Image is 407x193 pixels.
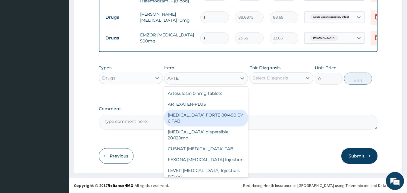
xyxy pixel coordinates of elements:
div: [MEDICAL_DATA] dispersible 20/120mg [164,126,248,143]
span: [MEDICAL_DATA] [310,35,338,41]
textarea: Type your message and hit 'Enter' [3,129,115,150]
label: Comment [99,106,378,111]
div: Artesulosin 0.4mg tablets [164,88,248,99]
strong: Copyright © 2017 . [74,183,135,188]
button: Add [344,73,372,85]
span: Acute upper respiratory infect... [310,14,354,20]
label: Pair Diagnosis [249,65,280,71]
td: [PERSON_NAME][MEDICAL_DATA] 10mg [137,8,197,26]
div: [MEDICAL_DATA] FORTE 80/480 BY 6 TAB [164,110,248,126]
a: RelianceHMO [108,183,133,188]
td: Drugs [102,33,137,44]
div: FEXONA [MEDICAL_DATA] Injection [164,154,248,165]
div: Minimize live chat window [99,3,113,17]
div: Drugs [102,75,115,81]
div: Redefining Heath Insurance in [GEOGRAPHIC_DATA] using Telemedicine and Data Science! [243,182,402,188]
img: d_794563401_company_1708531726252_794563401 [11,30,24,45]
div: LEVER [MEDICAL_DATA] Injection. 120mg [164,165,248,182]
label: Item [164,65,174,71]
div: ARTEXATEN-PLUS [164,99,248,110]
label: Unit Price [315,65,337,71]
td: EMZOR [MEDICAL_DATA] 500mg [137,29,197,47]
button: Submit [341,148,377,164]
td: Drugs [102,12,137,23]
span: We're online! [35,58,83,119]
div: CUSNAT [MEDICAL_DATA] TAB [164,143,248,154]
button: Previous [99,148,133,164]
label: Types [99,65,111,70]
div: Chat with us now [31,34,101,42]
footer: All rights reserved. [69,178,407,193]
div: Select Diagnosis [253,75,288,81]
